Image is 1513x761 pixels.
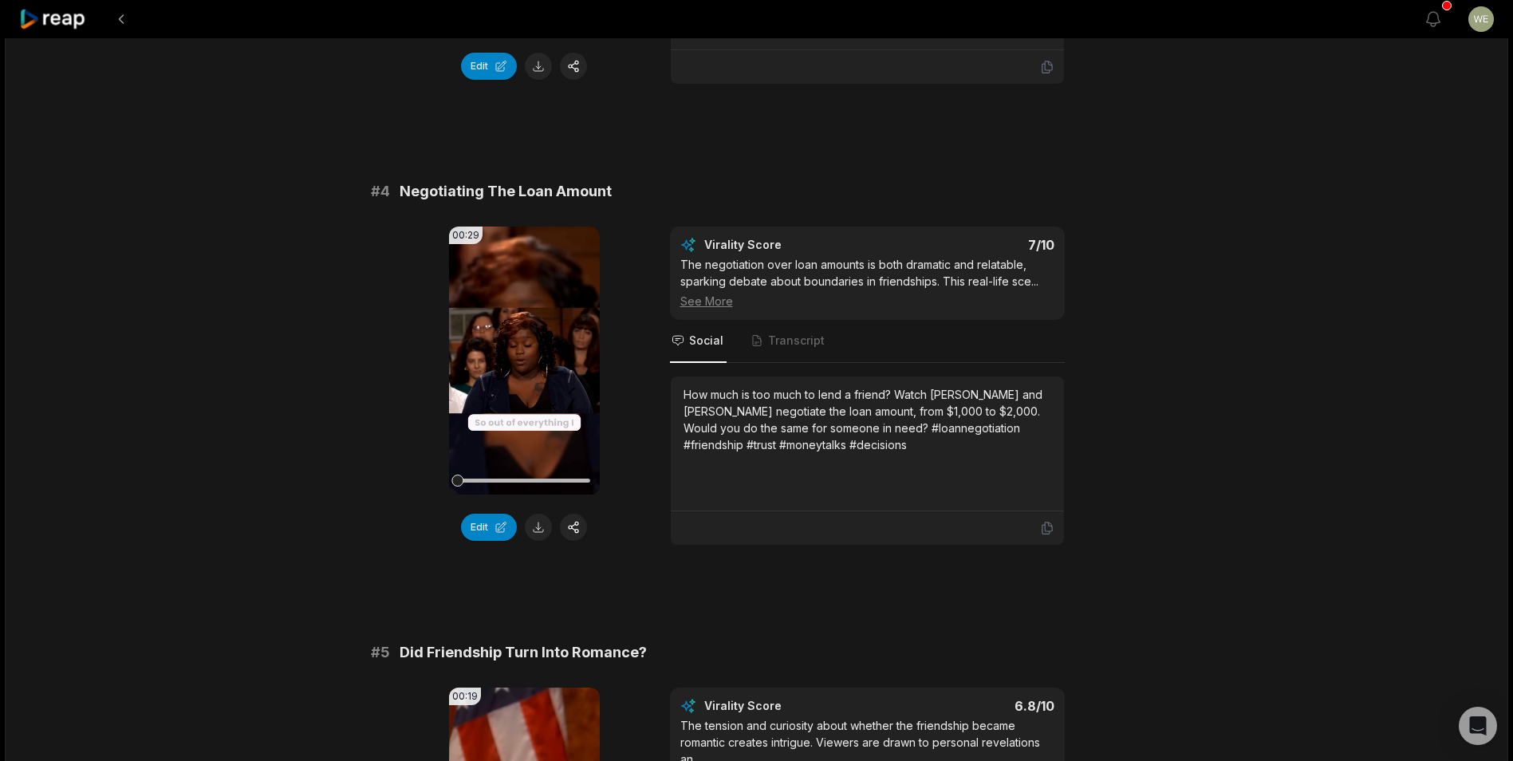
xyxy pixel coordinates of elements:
span: Transcript [768,333,825,349]
div: Virality Score [704,698,876,714]
span: Social [689,333,723,349]
div: How much is too much to lend a friend? Watch [PERSON_NAME] and [PERSON_NAME] negotiate the loan a... [684,386,1051,453]
span: Did Friendship Turn Into Romance? [400,641,647,664]
div: Open Intercom Messenger [1459,707,1497,745]
div: 6.8 /10 [883,698,1054,714]
button: Edit [461,53,517,80]
span: # 5 [371,641,390,664]
div: See More [680,293,1054,310]
span: # 4 [371,180,390,203]
div: The negotiation over loan amounts is both dramatic and relatable, sparking debate about boundarie... [680,256,1054,310]
button: Edit [461,514,517,541]
span: Negotiating The Loan Amount [400,180,612,203]
div: Virality Score [704,237,876,253]
nav: Tabs [670,320,1065,363]
video: Your browser does not support mp4 format. [449,227,600,495]
div: 7 /10 [883,237,1054,253]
